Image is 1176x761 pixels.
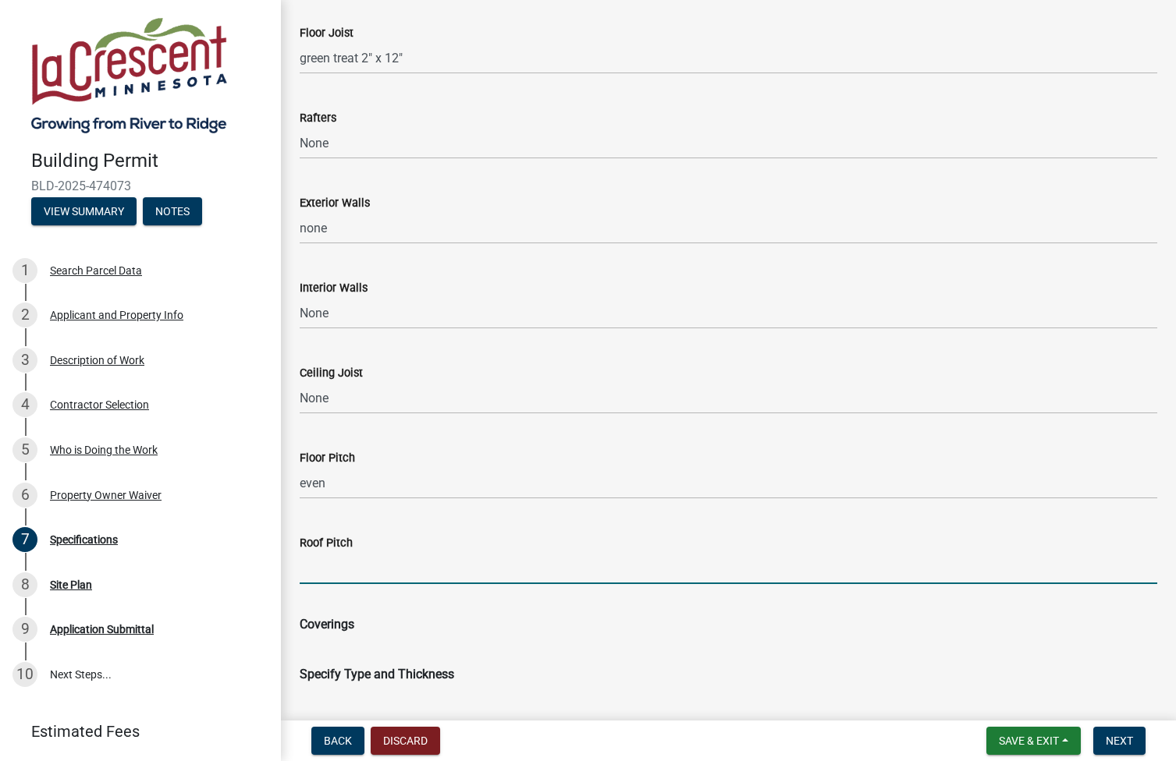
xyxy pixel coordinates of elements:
[12,303,37,327] div: 2
[300,453,355,464] label: Floor Pitch
[986,727,1081,755] button: Save & Exit
[300,538,353,549] label: Roof Pitch
[12,483,37,508] div: 6
[50,534,118,545] div: Specifications
[999,734,1059,747] span: Save & Exit
[31,179,250,193] span: BLD-2025-474073
[31,16,227,133] img: City of La Crescent, Minnesota
[311,727,364,755] button: Back
[50,265,142,276] div: Search Parcel Data
[371,727,440,755] button: Discard
[143,206,202,218] wm-modal-confirm: Notes
[1106,734,1133,747] span: Next
[324,734,352,747] span: Back
[300,667,454,681] b: Specify Type and Thickness
[12,527,37,552] div: 7
[31,197,137,225] button: View Summary
[12,716,256,747] a: Estimated Fees
[300,198,370,209] label: Exterior Walls
[1093,727,1146,755] button: Next
[12,437,37,462] div: 5
[50,399,149,410] div: Contractor Selection
[12,572,37,597] div: 8
[143,197,202,225] button: Notes
[12,348,37,373] div: 3
[300,368,363,379] label: Ceiling Joist
[300,283,368,294] label: Interior Walls
[300,113,336,124] label: Rafters
[50,444,158,455] div: Who is Doing the Work
[12,662,37,687] div: 10
[50,624,154,635] div: Application Submittal
[31,206,137,218] wm-modal-confirm: Summary
[12,392,37,417] div: 4
[300,617,354,632] span: Coverings
[50,579,92,590] div: Site Plan
[12,258,37,283] div: 1
[12,617,37,642] div: 9
[50,490,162,501] div: Property Owner Waiver
[50,355,144,366] div: Description of Work
[31,150,268,172] h4: Building Permit
[300,28,354,39] label: Floor Joist
[50,310,183,320] div: Applicant and Property Info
